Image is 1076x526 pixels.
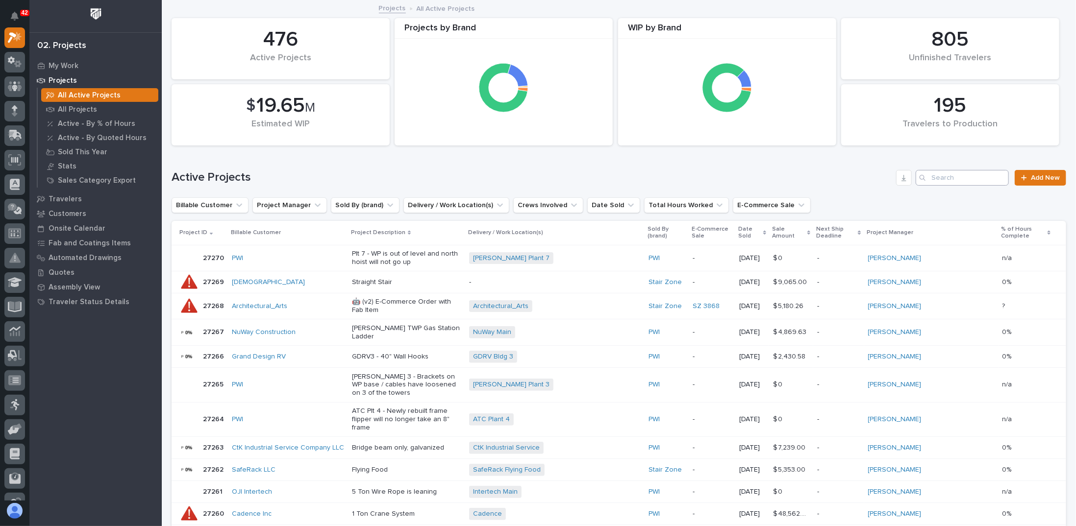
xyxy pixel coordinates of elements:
[29,236,162,250] a: Fab and Coatings Items
[773,486,784,496] p: $ 0
[1002,252,1014,263] p: n/a
[867,227,914,238] p: Project Manager
[351,227,405,238] p: Project Description
[49,62,78,71] p: My Work
[352,250,461,266] p: Plt 7 - WP is out of level and north hoist will not go up
[29,58,162,73] a: My Work
[352,407,461,431] p: ATC Plt 4 - Newly rebuilt frame flipper will no longer take an 8" frame
[232,488,272,496] a: OJI Intertech
[232,381,243,389] a: PWI
[49,298,129,307] p: Traveler Status Details
[22,9,28,16] p: 42
[817,254,860,263] p: -
[12,12,25,27] div: Notifications42
[473,254,550,263] a: [PERSON_NAME] Plant 7
[203,442,225,452] p: 27263
[739,328,765,336] p: [DATE]
[649,444,660,452] a: PWI
[772,224,805,242] p: Sale Amount
[58,134,147,143] p: Active - By Quoted Hours
[868,510,922,518] a: [PERSON_NAME]
[232,466,275,474] a: SafeRack LLC
[473,353,513,361] a: GDRV Bldg 3
[232,444,344,452] a: CtK Industrial Service Company LLC
[1002,464,1014,474] p: 0%
[38,117,162,130] a: Active - By % of Hours
[773,508,811,518] p: $ 48,562.00
[352,488,461,496] p: 5 Ton Wire Rope is leaning
[868,278,922,287] a: [PERSON_NAME]
[232,254,243,263] a: PWI
[395,23,613,39] div: Projects by Brand
[38,131,162,144] a: Active - By Quoted Hours
[693,278,731,287] p: -
[739,510,765,518] p: [DATE]
[232,302,287,311] a: Architectural_Arts
[172,170,892,185] h1: Active Projects
[739,278,765,287] p: [DATE]
[49,195,82,204] p: Travelers
[58,176,136,185] p: Sales Category Export
[352,466,461,474] p: Flying Food
[1002,379,1014,389] p: n/a
[817,353,860,361] p: -
[817,444,860,452] p: -
[649,510,660,518] a: PWI
[473,510,502,518] a: Cadence
[1002,276,1014,287] p: 0%
[232,278,305,287] a: [DEMOGRAPHIC_DATA]
[773,276,809,287] p: $ 9,065.00
[38,159,162,173] a: Stats
[188,119,373,140] div: Estimated WIP
[38,102,162,116] a: All Projects
[649,415,660,424] a: PWI
[87,5,105,23] img: Workspace Logo
[49,224,105,233] p: Onsite Calendar
[203,351,226,361] p: 27266
[29,250,162,265] a: Automated Drawings
[29,221,162,236] a: Onsite Calendar
[38,88,162,102] a: All Active Projects
[172,346,1066,368] tr: 2726627266 Grand Design RV GDRV3 - 40" Wall HooksGDRV Bldg 3 PWI -[DATE]$ 2,430.58$ 2,430.58 -[PE...
[868,381,922,389] a: [PERSON_NAME]
[473,302,528,311] a: Architectural_Arts
[773,442,807,452] p: $ 7,239.00
[29,206,162,221] a: Customers
[231,227,281,238] p: Billable Customer
[868,353,922,361] a: [PERSON_NAME]
[469,278,641,287] p: -
[352,324,461,341] p: [PERSON_NAME] TWP Gas Station Ladder
[232,510,272,518] a: Cadence Inc
[403,197,509,213] button: Delivery / Work Location(s)
[773,351,807,361] p: $ 2,430.58
[1031,174,1060,181] span: Add New
[172,368,1066,403] tr: 2726527265 PWI [PERSON_NAME] 3 - Brackets on WP base / cables have loosened on 3 of the towers[PE...
[773,379,784,389] p: $ 0
[4,6,25,26] button: Notifications
[739,254,765,263] p: [DATE]
[417,2,475,13] p: All Active Projects
[868,254,922,263] a: [PERSON_NAME]
[773,326,808,336] p: $ 4,869.63
[331,197,400,213] button: Sold By (brand)
[29,73,162,88] a: Projects
[232,415,243,424] a: PWI
[739,415,765,424] p: [DATE]
[29,294,162,309] a: Traveler Status Details
[352,278,461,287] p: Straight Stair
[172,319,1066,346] tr: 2726727267 NuWay Construction [PERSON_NAME] TWP Gas Station LadderNuWay Main PWI -[DATE]$ 4,869.6...
[773,464,807,474] p: $ 5,353.00
[817,328,860,336] p: -
[473,444,540,452] a: CtK Industrial Service
[868,302,922,311] a: [PERSON_NAME]
[1002,413,1014,424] p: n/a
[693,488,731,496] p: -
[172,245,1066,271] tr: 2727027270 PWI Plt 7 - WP is out of level and north hoist will not go up[PERSON_NAME] Plant 7 PWI...
[693,415,731,424] p: -
[733,197,811,213] button: E-Commerce Sale
[352,510,461,518] p: 1 Ton Crane System
[203,379,225,389] p: 27265
[379,2,406,13] a: Projects
[817,466,860,474] p: -
[693,466,731,474] p: -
